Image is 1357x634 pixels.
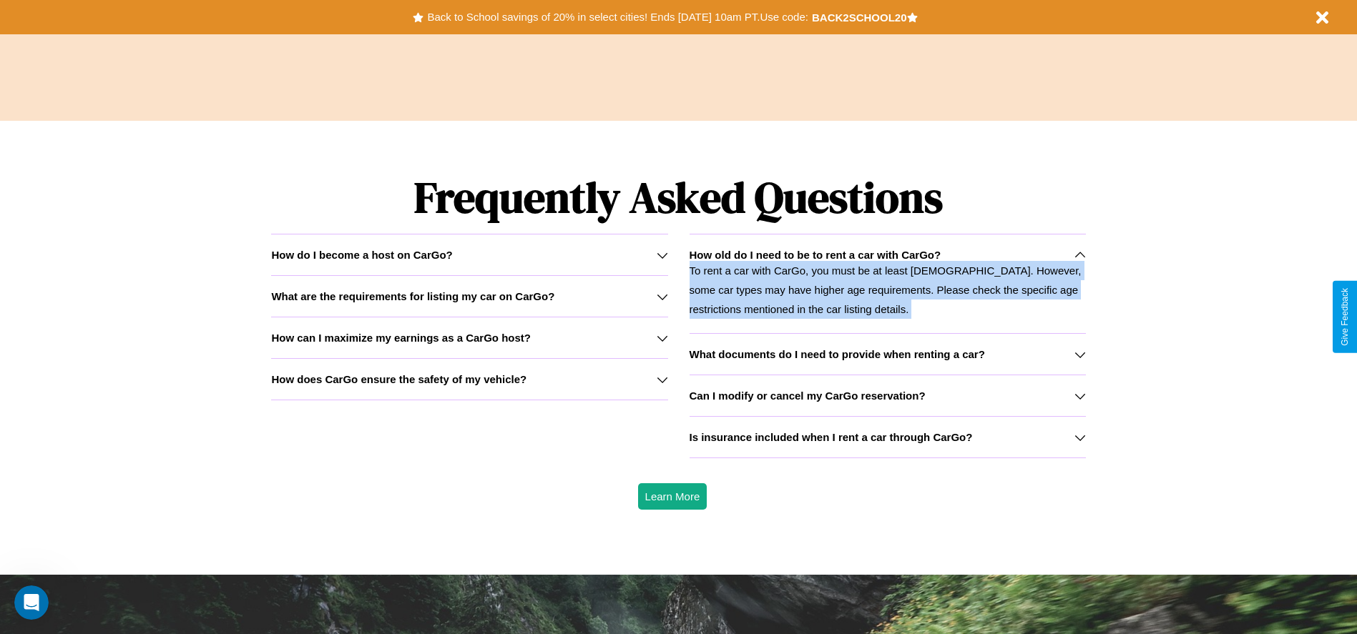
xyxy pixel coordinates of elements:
p: To rent a car with CarGo, you must be at least [DEMOGRAPHIC_DATA]. However, some car types may ha... [690,261,1086,319]
h3: Is insurance included when I rent a car through CarGo? [690,431,973,443]
b: BACK2SCHOOL20 [812,11,907,24]
iframe: Intercom live chat [14,585,49,620]
h3: How do I become a host on CarGo? [271,249,452,261]
h3: What documents do I need to provide when renting a car? [690,348,985,360]
h3: Can I modify or cancel my CarGo reservation? [690,390,926,402]
button: Back to School savings of 20% in select cities! Ends [DATE] 10am PT.Use code: [423,7,811,27]
h3: How can I maximize my earnings as a CarGo host? [271,332,531,344]
button: Learn More [638,483,707,510]
div: Give Feedback [1340,288,1350,346]
h3: How does CarGo ensure the safety of my vehicle? [271,373,526,385]
h3: What are the requirements for listing my car on CarGo? [271,290,554,302]
h1: Frequently Asked Questions [271,161,1085,234]
h3: How old do I need to be to rent a car with CarGo? [690,249,941,261]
